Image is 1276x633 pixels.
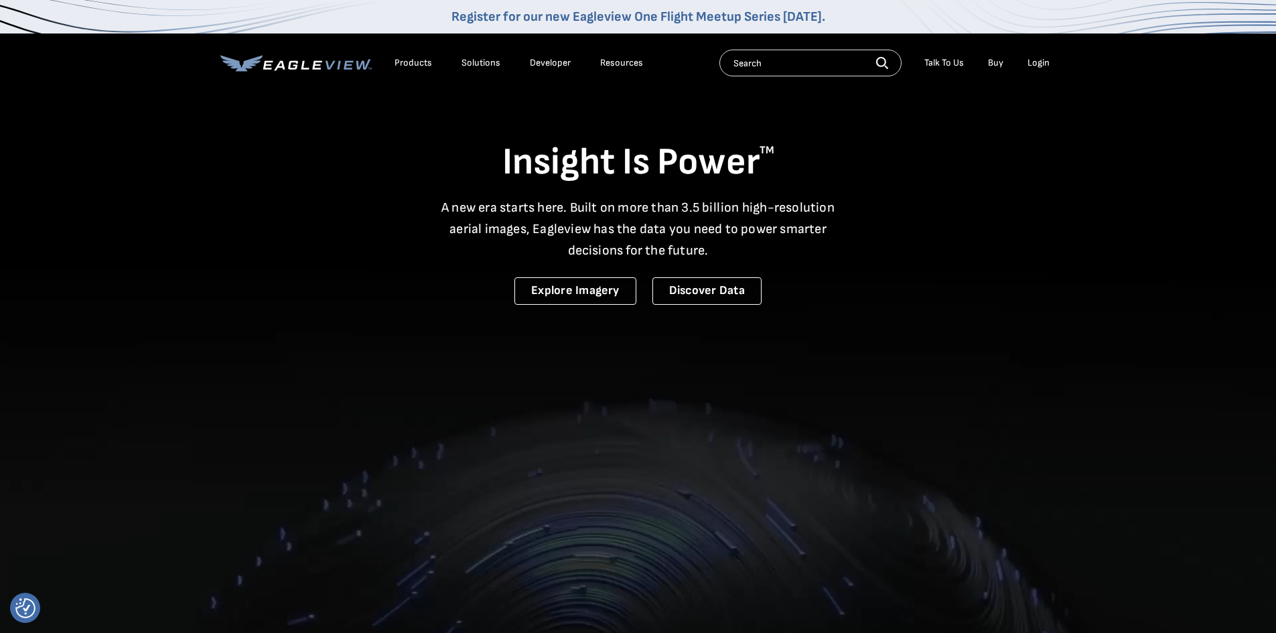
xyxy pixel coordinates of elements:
[15,598,36,618] button: Consent Preferences
[652,277,762,305] a: Discover Data
[433,197,843,261] p: A new era starts here. Built on more than 3.5 billion high-resolution aerial images, Eagleview ha...
[600,57,643,69] div: Resources
[462,57,500,69] div: Solutions
[395,57,432,69] div: Products
[220,139,1056,186] h1: Insight Is Power
[988,57,1003,69] a: Buy
[1027,57,1050,69] div: Login
[760,144,774,157] sup: TM
[530,57,571,69] a: Developer
[451,9,825,25] a: Register for our new Eagleview One Flight Meetup Series [DATE].
[15,598,36,618] img: Revisit consent button
[719,50,902,76] input: Search
[514,277,636,305] a: Explore Imagery
[924,57,964,69] div: Talk To Us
